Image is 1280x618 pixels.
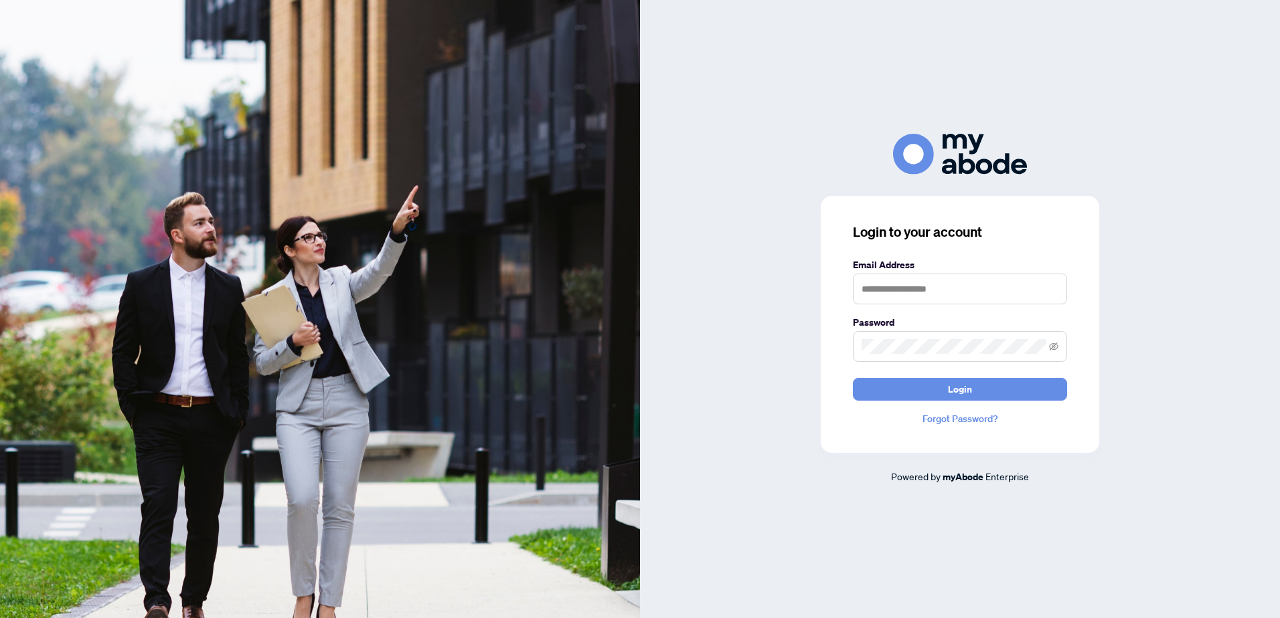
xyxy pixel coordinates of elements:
span: eye-invisible [1049,342,1058,351]
a: Forgot Password? [853,411,1067,426]
img: ma-logo [893,134,1027,175]
span: Enterprise [985,470,1029,482]
label: Email Address [853,257,1067,272]
button: Login [853,378,1067,401]
a: myAbode [943,470,983,484]
h3: Login to your account [853,223,1067,241]
label: Password [853,315,1067,330]
span: Powered by [891,470,941,482]
span: Login [948,379,972,400]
